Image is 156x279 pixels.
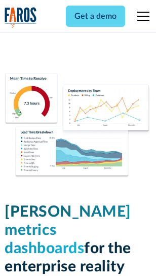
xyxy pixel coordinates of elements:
[5,73,151,179] img: Dora Metrics Dashboard
[5,7,37,28] img: Logo of the analytics and reporting company Faros.
[5,203,151,276] h1: for the enterprise reality
[131,4,151,28] div: menu
[5,7,37,28] a: home
[66,6,125,27] a: Get a demo
[5,204,131,256] span: [PERSON_NAME] metrics dashboards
